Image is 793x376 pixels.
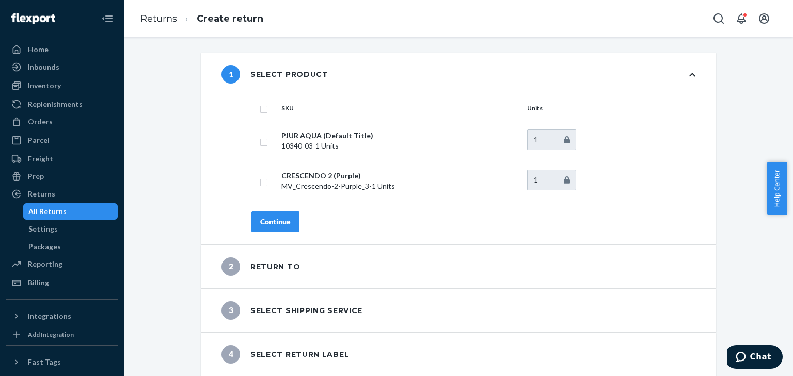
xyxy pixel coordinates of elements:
[28,224,58,234] div: Settings
[6,151,118,167] a: Freight
[6,132,118,149] a: Parcel
[221,301,240,320] span: 3
[281,141,519,151] p: 10340-03 - 1 Units
[28,330,74,339] div: Add Integration
[221,345,349,364] div: Select return label
[221,65,240,84] span: 1
[28,189,55,199] div: Returns
[221,65,328,84] div: Select product
[6,168,118,185] a: Prep
[28,206,67,217] div: All Returns
[28,259,62,269] div: Reporting
[221,257,240,276] span: 2
[523,96,584,121] th: Units
[221,345,240,364] span: 4
[6,274,118,291] a: Billing
[197,13,263,24] a: Create return
[260,217,291,227] div: Continue
[28,80,61,91] div: Inventory
[6,308,118,324] button: Integrations
[28,62,59,72] div: Inbounds
[527,129,576,150] input: Enter quantity
[277,96,523,121] th: SKU
[6,186,118,202] a: Returns
[281,181,519,191] p: MV_Crescendo-2-Purple_3 - 1 Units
[754,8,774,29] button: Open account menu
[6,256,118,272] a: Reporting
[708,8,729,29] button: Open Search Box
[281,171,519,181] p: CRESCENDO 2 (Purple)
[132,4,272,34] ol: breadcrumbs
[23,221,118,237] a: Settings
[6,77,118,94] a: Inventory
[28,277,49,288] div: Billing
[767,162,787,215] button: Help Center
[28,135,50,145] div: Parcel
[221,301,362,320] div: Select shipping service
[28,241,61,252] div: Packages
[6,41,118,58] a: Home
[28,311,71,321] div: Integrations
[221,257,300,276] div: Return to
[731,8,752,29] button: Open notifications
[6,113,118,130] a: Orders
[28,117,53,127] div: Orders
[23,238,118,255] a: Packages
[6,59,118,75] a: Inbounds
[727,345,783,371] iframe: Opens a widget where you can chat to one of our agents
[140,13,177,24] a: Returns
[28,154,53,164] div: Freight
[6,96,118,112] a: Replenishments
[6,354,118,370] button: Fast Tags
[281,130,519,141] p: PJUR AQUA (Default Title)
[97,8,118,29] button: Close Navigation
[28,99,83,109] div: Replenishments
[527,170,576,190] input: Enter quantity
[251,211,299,232] button: Continue
[28,357,61,367] div: Fast Tags
[6,329,118,341] a: Add Integration
[11,13,55,24] img: Flexport logo
[23,203,118,220] a: All Returns
[28,44,49,55] div: Home
[28,171,44,182] div: Prep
